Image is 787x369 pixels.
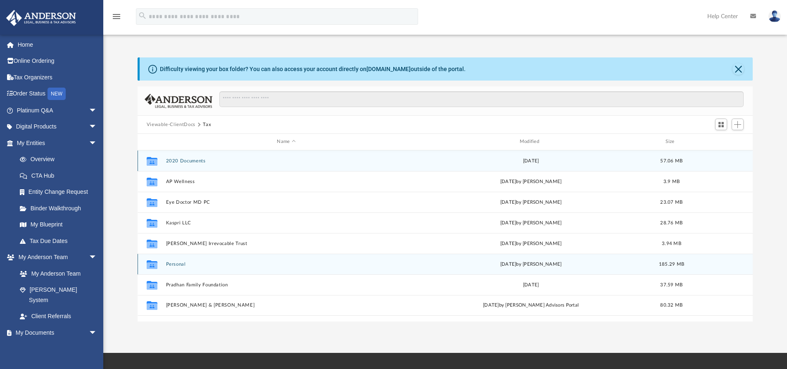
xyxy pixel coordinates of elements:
span: [DATE] [500,262,516,266]
img: User Pic [768,10,781,22]
button: Kaspri LLC [166,220,407,226]
button: Tax [203,121,211,129]
button: Personal [166,262,407,267]
button: Add [732,119,744,130]
a: Tax Organizers [6,69,109,86]
span: arrow_drop_down [89,135,105,152]
a: Order StatusNEW [6,86,109,102]
a: CTA Hub [12,167,109,184]
a: My Entitiesarrow_drop_down [6,135,109,151]
a: Entity Change Request [12,184,109,200]
span: arrow_drop_down [89,249,105,266]
button: 2020 Documents [166,158,407,164]
span: arrow_drop_down [89,102,105,119]
span: 3.94 MB [662,241,681,245]
span: 28.76 MB [660,220,682,225]
div: [DATE] by [PERSON_NAME] Advisors Portal [410,302,651,309]
a: My Documentsarrow_drop_down [6,324,105,341]
div: id [692,138,749,145]
img: Anderson Advisors Platinum Portal [4,10,78,26]
a: My Blueprint [12,217,105,233]
div: [DATE] by [PERSON_NAME] [410,240,651,247]
button: Eye Doctor MD PC [166,200,407,205]
span: arrow_drop_down [89,324,105,341]
a: Box [12,341,101,357]
i: menu [112,12,121,21]
button: [PERSON_NAME] & [PERSON_NAME] [166,302,407,308]
div: grid [138,150,753,321]
button: Switch to Grid View [715,119,728,130]
span: 23.07 MB [660,200,682,204]
a: Digital Productsarrow_drop_down [6,119,109,135]
span: 37.59 MB [660,282,682,287]
a: Platinum Q&Aarrow_drop_down [6,102,109,119]
a: Client Referrals [12,308,105,325]
a: Tax Due Dates [12,233,109,249]
div: [DATE] by [PERSON_NAME] [410,178,651,185]
div: Name [165,138,407,145]
div: [DATE] by [PERSON_NAME] [410,219,651,226]
button: Pradhan Family Foundation [166,282,407,288]
input: Search files and folders [219,91,744,107]
div: Size [655,138,688,145]
button: [PERSON_NAME] Irrevocable Trust [166,241,407,246]
a: Binder Walkthrough [12,200,109,217]
a: menu [112,16,121,21]
div: [DATE] [410,281,651,288]
div: [DATE] [410,157,651,164]
span: 3.9 MB [663,179,680,183]
a: My Anderson Team [12,265,101,282]
span: 80.32 MB [660,303,682,307]
a: My Anderson Teamarrow_drop_down [6,249,105,266]
span: arrow_drop_down [89,119,105,136]
a: Overview [12,151,109,168]
div: Modified [410,138,651,145]
button: Close [732,63,744,75]
div: NEW [48,88,66,100]
div: Difficulty viewing your box folder? You can also access your account directly on outside of the p... [160,65,466,74]
a: Online Ordering [6,53,109,69]
a: [PERSON_NAME] System [12,282,105,308]
a: [DOMAIN_NAME] [366,66,411,72]
div: id [141,138,162,145]
button: Viewable-ClientDocs [147,121,195,129]
button: AP Wellness [166,179,407,184]
div: by [PERSON_NAME] [410,260,651,268]
span: 57.06 MB [660,158,682,163]
i: search [138,11,147,20]
a: Home [6,36,109,53]
div: [DATE] by [PERSON_NAME] [410,198,651,206]
span: 185.29 MB [659,262,684,266]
